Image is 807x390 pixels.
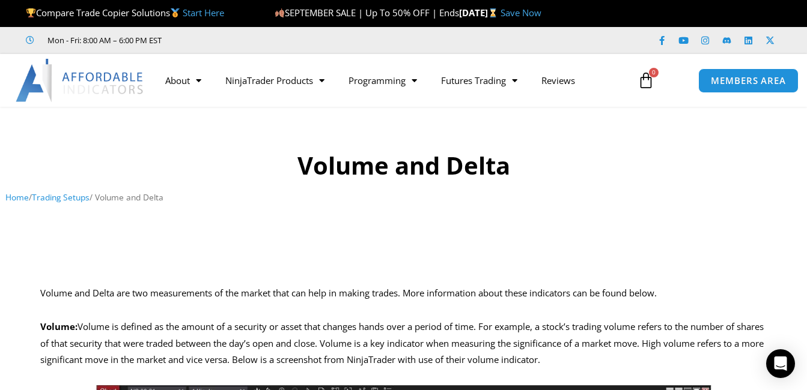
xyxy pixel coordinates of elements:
img: ⌛ [489,8,498,17]
a: 0 [620,63,672,98]
a: NinjaTrader Products [213,67,337,94]
span: SEPTEMBER SALE | Up To 50% OFF | Ends [275,7,459,19]
h1: Volume and Delta [5,149,802,182]
span: Mon - Fri: 8:00 AM – 6:00 PM EST [44,33,162,47]
span: Compare Trade Copier Solutions [26,7,224,19]
a: MEMBERS AREA [698,68,799,93]
a: Trading Setups [32,191,90,203]
a: Reviews [529,67,587,94]
strong: Volume: [40,320,78,332]
a: Start Here [183,7,224,19]
p: Volume is defined as the amount of a security or asset that changes hands over a period of time. ... [40,319,767,369]
strong: [DATE] [459,7,501,19]
p: Volume and Delta are two measurements of the market that can help in making trades. More informat... [40,285,767,302]
img: 🥇 [171,8,180,17]
a: Programming [337,67,429,94]
a: About [153,67,213,94]
a: Futures Trading [429,67,529,94]
iframe: Customer reviews powered by Trustpilot [178,34,359,46]
img: LogoAI | Affordable Indicators – NinjaTrader [16,59,145,102]
a: Home [5,191,29,203]
nav: Breadcrumb [5,190,802,205]
nav: Menu [153,67,630,94]
a: Save Now [501,7,541,19]
span: 0 [649,68,659,77]
img: 🏆 [26,8,35,17]
div: Open Intercom Messenger [766,349,795,378]
img: 🍂 [275,8,284,17]
span: MEMBERS AREA [711,76,786,85]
